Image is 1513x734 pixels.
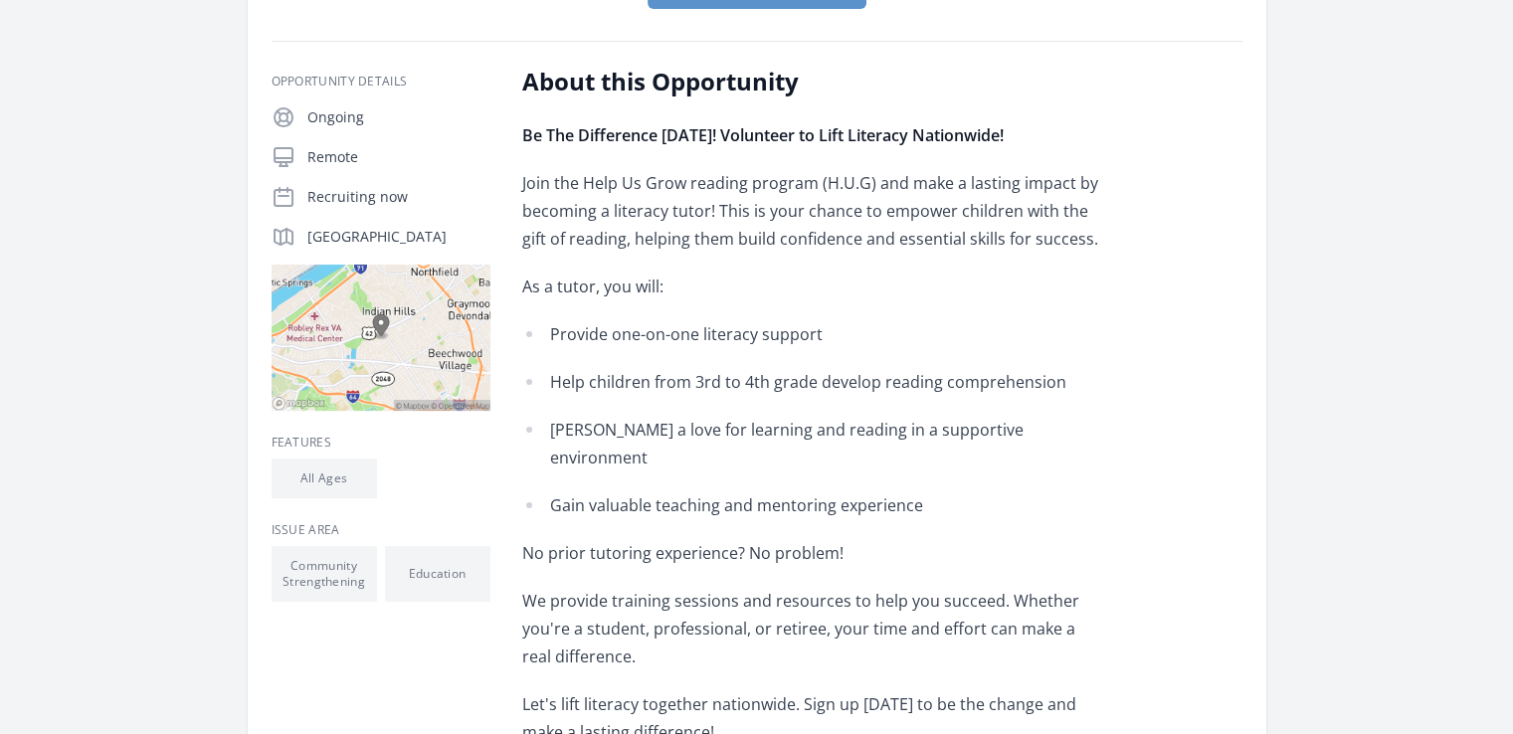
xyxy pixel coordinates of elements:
li: Help children from 3rd to 4th grade develop reading comprehension [522,368,1104,396]
h3: Features [272,435,490,451]
img: Map [272,265,490,411]
li: Provide one-on-one literacy support [522,320,1104,348]
strong: Be The Difference [DATE]! Volunteer to Lift Literacy Nationwide! [522,124,1004,146]
h3: Issue area [272,522,490,538]
li: Community Strengthening [272,546,377,602]
li: Gain valuable teaching and mentoring experience [522,491,1104,519]
p: As a tutor, you will: [522,273,1104,300]
li: All Ages [272,459,377,498]
p: Ongoing [307,107,490,127]
li: [PERSON_NAME] a love for learning and reading in a supportive environment [522,416,1104,471]
p: Remote [307,147,490,167]
p: Join the Help Us Grow reading program (H.U.G) and make a lasting impact by becoming a literacy tu... [522,169,1104,253]
p: No prior tutoring experience? No problem! [522,539,1104,567]
p: We provide training sessions and resources to help you succeed. Whether you're a student, profess... [522,587,1104,670]
p: Recruiting now [307,187,490,207]
h2: About this Opportunity [522,66,1104,97]
li: Education [385,546,490,602]
h3: Opportunity Details [272,74,490,90]
p: [GEOGRAPHIC_DATA] [307,227,490,247]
